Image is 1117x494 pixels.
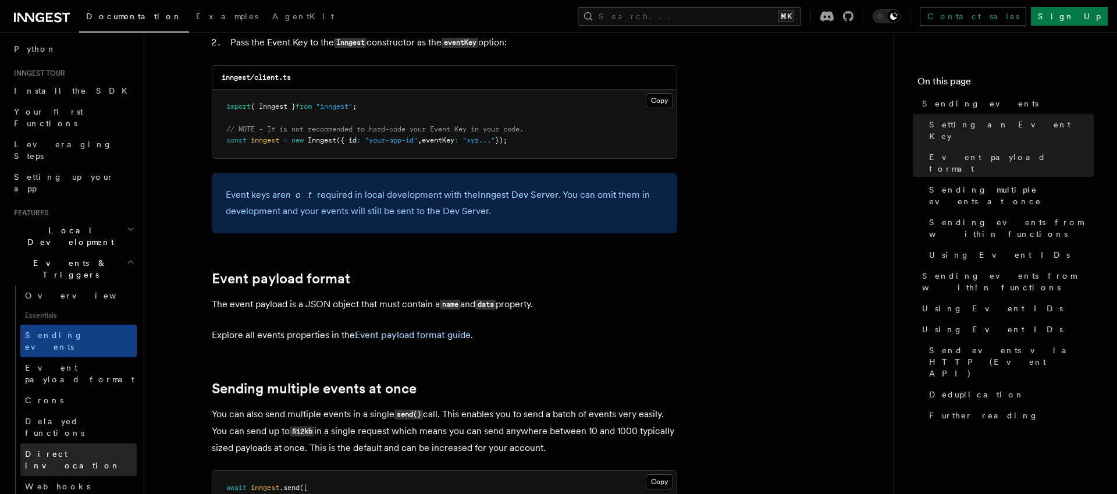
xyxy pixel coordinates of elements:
[20,411,137,443] a: Delayed functions
[212,327,677,343] p: Explore all events properties in the .
[9,225,127,248] span: Local Development
[189,3,265,31] a: Examples
[929,151,1094,175] span: Event payload format
[9,257,127,280] span: Events & Triggers
[917,319,1094,340] a: Using Event IDs
[422,136,454,144] span: eventKey
[454,136,458,144] span: :
[9,166,137,199] a: Setting up your app
[14,140,112,161] span: Leveraging Steps
[196,12,258,21] span: Examples
[929,184,1094,207] span: Sending multiple events at once
[924,340,1094,384] a: Send events via HTTP (Event API)
[9,80,137,101] a: Install the SDK
[922,98,1038,109] span: Sending events
[578,7,801,26] button: Search...⌘K
[922,303,1063,314] span: Using Event IDs
[353,102,357,111] span: ;
[478,189,558,200] a: Inngest Dev Server
[212,406,677,456] p: You can also send multiple events in a single call. This enables you to send a batch of events ve...
[9,38,137,59] a: Python
[924,244,1094,265] a: Using Event IDs
[20,443,137,476] a: Direct invocation
[929,410,1038,421] span: Further reading
[418,136,422,144] span: ,
[226,136,247,144] span: const
[296,102,312,111] span: from
[212,271,350,287] a: Event payload format
[316,102,353,111] span: "inngest"
[924,405,1094,426] a: Further reading
[222,73,291,81] code: inngest/client.ts
[251,484,279,492] span: inngest
[14,172,114,193] span: Setting up your app
[9,101,137,134] a: Your first Functions
[25,330,83,351] span: Sending events
[86,12,182,21] span: Documentation
[14,86,134,95] span: Install the SDK
[917,93,1094,114] a: Sending events
[272,12,334,21] span: AgentKit
[25,363,134,384] span: Event payload format
[475,300,496,310] code: data
[334,38,367,48] code: Inngest
[463,136,495,144] span: "xyz..."
[226,484,247,492] span: await
[25,291,145,300] span: Overview
[922,324,1063,335] span: Using Event IDs
[279,484,300,492] span: .send
[924,114,1094,147] a: Setting an Event Key
[917,298,1094,319] a: Using Event IDs
[873,9,901,23] button: Toggle dark mode
[929,119,1094,142] span: Setting an Event Key
[9,253,137,285] button: Events & Triggers
[1031,7,1108,26] a: Sign Up
[283,136,287,144] span: =
[357,136,361,144] span: :
[286,189,317,200] em: not
[20,325,137,357] a: Sending events
[25,449,120,470] span: Direct invocation
[14,107,83,128] span: Your first Functions
[226,187,663,219] p: Event keys are required in local development with the . You can omit them in development and your...
[265,3,341,31] a: AgentKit
[495,136,507,144] span: });
[79,3,189,33] a: Documentation
[929,216,1094,240] span: Sending events from within functions
[9,220,137,253] button: Local Development
[924,147,1094,179] a: Event payload format
[25,396,63,405] span: Crons
[251,102,296,111] span: { Inngest }
[20,285,137,306] a: Overview
[924,179,1094,212] a: Sending multiple events at once
[212,296,677,313] p: The event payload is a JSON object that must contain a and property.
[929,249,1070,261] span: Using Event IDs
[442,38,478,48] code: eventKey
[778,10,794,22] kbd: ⌘K
[25,482,90,491] span: Webhooks
[9,134,137,166] a: Leveraging Steps
[394,410,423,420] code: send()
[646,474,673,489] button: Copy
[227,34,677,51] li: Pass the Event Key to the constructor as the option:
[291,136,304,144] span: new
[25,417,84,438] span: Delayed functions
[336,136,357,144] span: ({ id
[226,102,251,111] span: import
[226,125,524,133] span: // NOTE - It is not recommended to hard-code your Event Key in your code.
[9,69,65,78] span: Inngest tour
[917,74,1094,93] h4: On this page
[355,329,471,340] a: Event payload format guide
[212,381,417,397] a: Sending multiple events at once
[922,270,1094,293] span: Sending events from within functions
[20,390,137,411] a: Crons
[365,136,418,144] span: "your-app-id"
[308,136,336,144] span: Inngest
[924,384,1094,405] a: Deduplication
[929,344,1094,379] span: Send events via HTTP (Event API)
[917,265,1094,298] a: Sending events from within functions
[300,484,308,492] span: ([
[9,208,48,218] span: Features
[929,389,1024,400] span: Deduplication
[290,427,314,436] code: 512kb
